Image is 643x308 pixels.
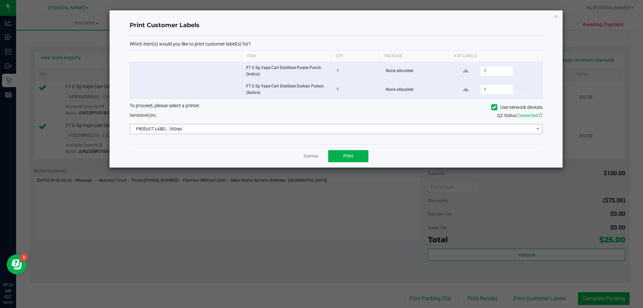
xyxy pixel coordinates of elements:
[130,113,157,118] span: Send to:
[382,80,452,99] td: None allocated
[130,124,534,134] span: PRODUCT LABEL - 300dpi
[130,21,543,30] h4: Print Customer Labels
[333,80,382,99] td: 1
[491,104,543,111] label: Use network devices
[379,51,448,62] th: Package
[242,80,333,99] td: FT 0.5g Vape Cart Distillate Durban Poison (Sativa)
[139,113,152,118] span: label(s)
[304,153,318,159] a: Dismiss
[497,113,543,118] span: QZ Status:
[517,113,538,118] span: Connected
[242,62,333,80] td: FT 0.5g Vape Cart Distillate Purple Punch (Indica)
[241,51,331,62] th: Item
[7,254,27,274] iframe: Resource center
[125,102,548,112] div: To proceed, please select a printer.
[331,51,379,62] th: Qty
[130,41,543,47] p: Which item(s) would you like to print customer label(s) for?
[448,51,538,62] th: # of labels
[20,253,28,261] iframe: Resource center unread badge
[382,62,452,80] td: None allocated
[328,150,368,162] button: Print
[343,153,353,159] span: Print
[333,62,382,80] td: 1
